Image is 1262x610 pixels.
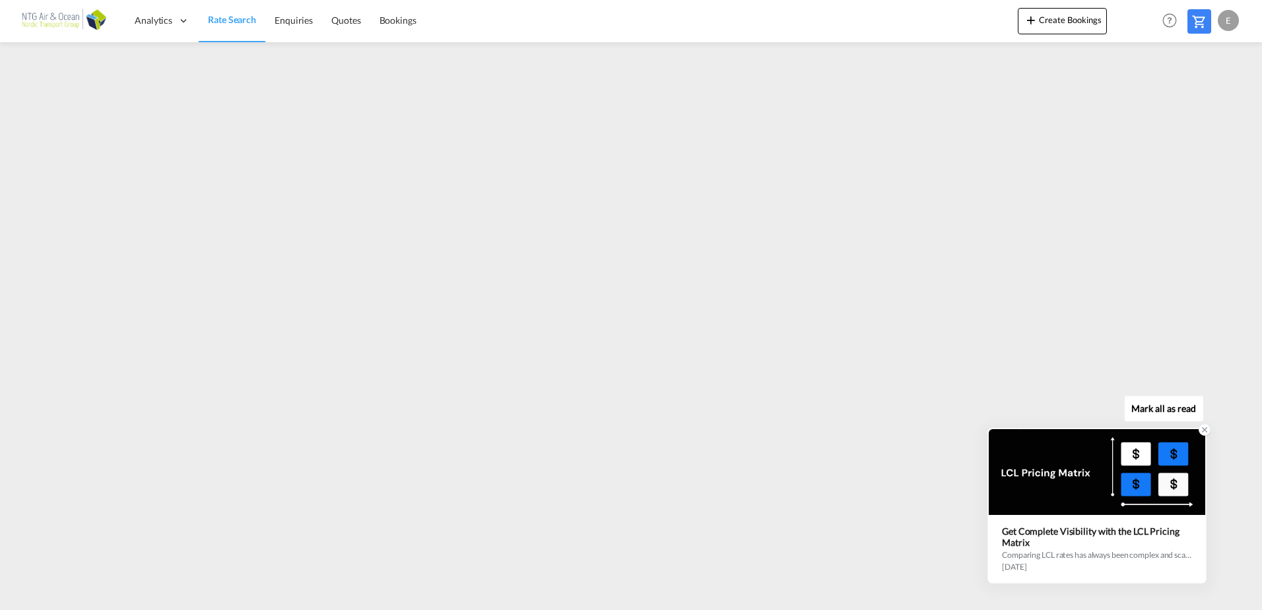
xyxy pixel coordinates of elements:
img: b56e2f00b01711ecb5ec2b6763d4c6fb.png [20,6,109,36]
span: Bookings [380,15,416,26]
span: Enquiries [275,15,313,26]
div: E [1218,10,1239,31]
span: Help [1158,9,1181,32]
button: icon-plus 400-fgCreate Bookings [1018,8,1107,34]
div: Help [1158,9,1187,33]
span: Analytics [135,14,172,27]
md-icon: icon-plus 400-fg [1023,12,1039,28]
span: Quotes [331,15,360,26]
span: Rate Search [208,14,256,25]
